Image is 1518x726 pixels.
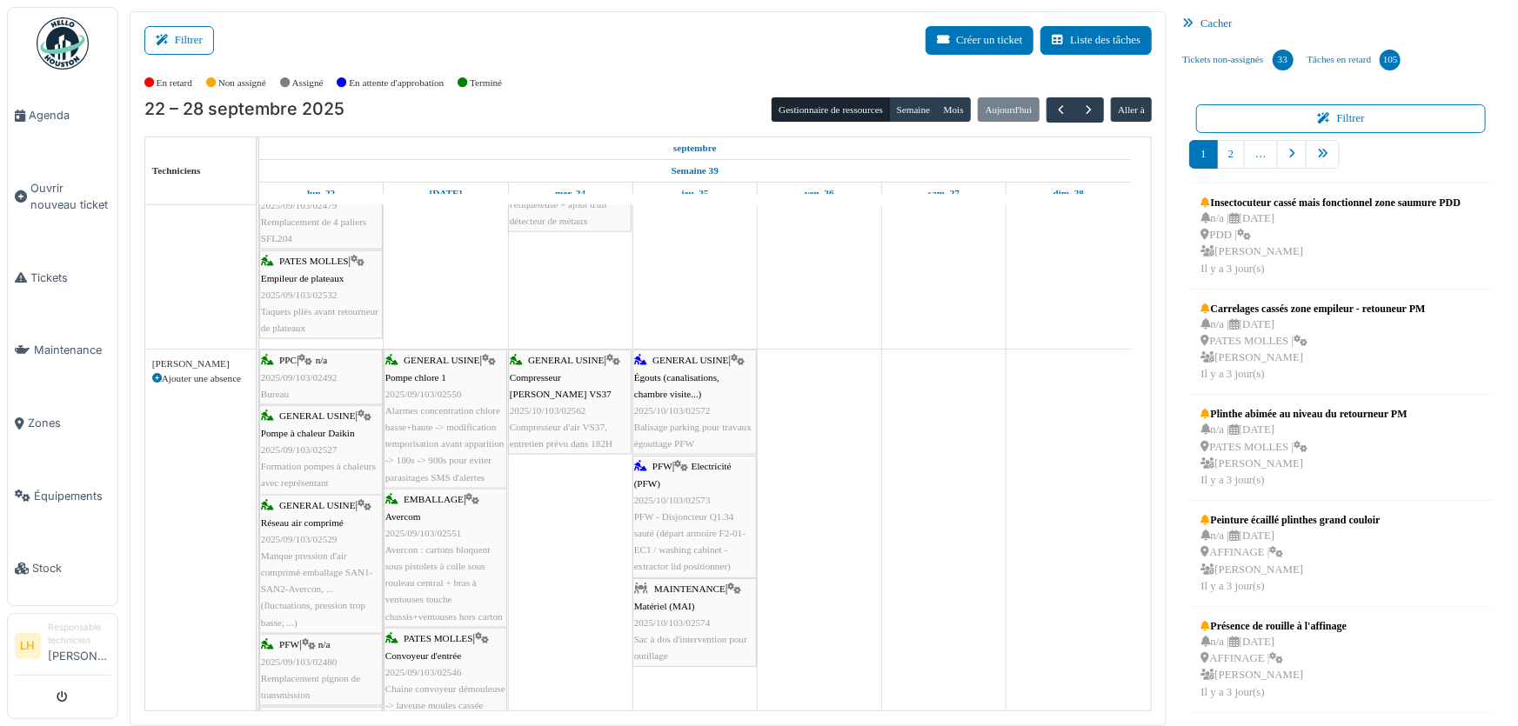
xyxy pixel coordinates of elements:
div: Responsable technicien [48,621,110,648]
a: Peinture écaillé plinthes grand couloir n/a |[DATE] AFFINAGE | [PERSON_NAME]Il y a 3 jour(s) [1196,508,1384,599]
div: | [634,352,755,452]
span: 2025/09/103/02492 [261,372,338,383]
span: 2025/09/103/02479 [261,200,338,210]
span: PFW - Disjoncteur Q1.34 sauté (départ armoire F2-01-EC1 / washing cabinet - extractor lid positio... [634,511,746,572]
a: Stock [8,532,117,605]
span: GENERAL USINE [528,355,605,365]
div: | [634,458,755,575]
div: n/a | [DATE] PDD | [PERSON_NAME] Il y a 3 jour(s) [1200,210,1461,277]
span: EMBALLAGE [404,494,464,504]
label: Assigné [292,76,324,90]
nav: pager [1189,140,1493,183]
button: Aller à [1111,97,1152,122]
div: Carrelages cassés zone empileur - retouneur PM [1200,301,1425,316]
span: Ouvrir nouveau ticket [30,180,110,213]
a: Carrelages cassés zone empileur - retouneur PM n/a |[DATE] PATES MOLLES | [PERSON_NAME]Il y a 3 j... [1196,296,1429,388]
label: Terminé [470,76,502,90]
a: … [1244,140,1278,169]
div: n/a | [DATE] AFFINAGE | [PERSON_NAME] Il y a 3 jour(s) [1200,634,1346,701]
span: Alarmes concentration chlore basse+haute -> modification temporisation avant apparition -> 180s -... [385,405,505,483]
button: Créer un ticket [926,26,1033,55]
div: | [261,352,381,403]
span: n/a [316,355,328,365]
button: Précédent [1047,97,1075,123]
span: Zones [28,415,110,431]
button: Mois [937,97,972,122]
a: 2 [1217,140,1245,169]
a: 27 septembre 2025 [924,183,964,204]
div: | [634,581,755,664]
div: | [261,636,381,703]
span: GENERAL USINE [404,355,480,365]
div: Peinture écaillé plinthes grand couloir [1200,512,1380,528]
span: Remplacement de 4 paliers SFL204 [261,216,366,243]
span: Avercom [385,511,421,522]
span: 2025/09/103/02532 [261,290,338,300]
label: En attente d'approbation [349,76,444,90]
button: Gestionnaire de ressources [772,97,890,122]
a: 26 septembre 2025 [800,183,839,204]
div: | [385,630,505,714]
span: 2025/09/103/02546 [385,667,462,677]
button: Liste des tâches [1040,26,1152,55]
button: Filtrer [1196,104,1486,133]
span: Tickets [30,270,110,286]
span: PATES MOLLES [279,256,348,266]
span: 2025/09/103/02550 [385,389,462,399]
a: Tickets [8,242,117,315]
button: Semaine [889,97,937,122]
span: 2025/09/103/02551 [385,528,462,538]
span: Bureau [261,389,289,399]
span: Formation pompes à chaleurs avec représentant [PERSON_NAME] [261,461,376,504]
a: Agenda [8,79,117,152]
div: Cacher [1175,11,1507,37]
span: Équipements [34,488,110,504]
a: 28 septembre 2025 [1049,183,1088,204]
span: Remplacement pignon de transmission [261,673,360,700]
a: 22 septembre 2025 [303,183,339,204]
span: 2025/09/103/02529 [261,534,338,544]
div: Insectocuteur cassé mais fonctionnel zone saumure PDD [1200,195,1461,210]
div: 33 [1273,50,1294,70]
div: n/a | [DATE] PATES MOLLES | [PERSON_NAME] Il y a 3 jour(s) [1200,422,1407,489]
a: Maintenance [8,314,117,387]
button: Suivant [1074,97,1103,123]
li: LH [15,633,41,659]
a: 25 septembre 2025 [677,183,713,204]
span: 2025/10/103/02562 [510,405,586,416]
li: [PERSON_NAME] [48,621,110,671]
span: 2025/10/103/02572 [634,405,711,416]
div: n/a | [DATE] PATES MOLLES | [PERSON_NAME] Il y a 3 jour(s) [1200,316,1425,383]
span: Compresseur d'air VS37, entretien prévu dans 182H [510,422,612,449]
div: Présence de rouille à l'affinage [1200,618,1346,634]
a: 24 septembre 2025 [551,183,590,204]
span: GENERAL USINE [279,410,356,421]
span: Taquets pliés avant retourneur de plateaux [261,306,378,333]
div: | [261,497,381,631]
span: Avercon : cartons bloquent sous pistolets à colle sous rouleau central + bras à ventouses touche ... [385,544,503,622]
span: Pompe à chaleur Daikin [261,428,355,438]
label: Non assigné [218,76,266,90]
a: 1 [1189,140,1217,169]
span: Pompe chlore 1 [385,372,446,383]
span: 2025/09/103/02527 [261,444,338,455]
div: Ajouter une absence [152,371,249,386]
span: Manque pression d'air comprimé emballage SAN1-SAN2-Avercon, ... (fluctuations, pression trop bass... [261,550,373,628]
label: En retard [157,76,192,90]
a: 23 septembre 2025 [425,183,467,204]
div: | [510,352,630,452]
span: Electricité (PFW) [634,461,732,488]
div: Plinthe abimée au niveau du retourneur PM [1200,406,1407,422]
span: Stock [32,560,110,576]
span: MAINTENANCE [654,583,726,594]
span: Balisage parking pour travaux égouttage PFW [634,422,752,449]
div: [PERSON_NAME] [152,356,249,371]
span: Égouts (canalisations, chambre visite...) [634,372,719,399]
span: 2025/10/103/02573 [634,495,711,505]
a: Semaine 39 [667,160,723,182]
span: 2025/10/103/02574 [634,617,711,628]
div: | [261,180,381,247]
span: GENERAL USINE [652,355,729,365]
div: | [261,408,381,508]
a: Tickets non-assignés [1175,37,1300,83]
